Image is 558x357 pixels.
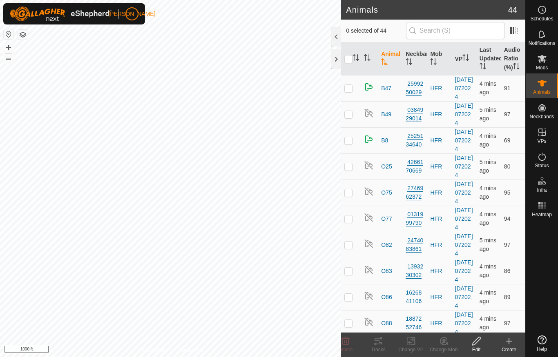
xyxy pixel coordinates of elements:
th: VP [452,42,476,75]
p-sorticon: Activate to sort [513,64,520,71]
span: Help [537,347,547,352]
a: [DATE] 072024 [455,76,473,100]
button: Map Layers [18,30,28,40]
a: [DATE] 072024 [455,155,473,178]
a: [DATE] 072024 [455,102,473,126]
a: [DATE] 072024 [455,285,473,309]
img: returning on [364,82,374,92]
div: Create [493,346,525,353]
span: 91 [504,85,511,91]
span: 1 Sep 2025 at 7:02 pm [480,237,496,252]
th: Animal [378,42,402,75]
img: returning off [364,213,374,222]
span: O77 [381,215,392,223]
div: HFR [430,136,448,145]
div: HFR [430,241,448,249]
span: 97 [504,111,511,118]
p-sorticon: Activate to sort [353,55,359,62]
p-sorticon: Activate to sort [430,60,437,66]
div: HFR [430,162,448,171]
a: Help [526,332,558,355]
span: 1 Sep 2025 at 7:03 pm [480,185,496,200]
span: Infra [537,188,547,193]
span: 97 [504,320,511,326]
p-sorticon: Activate to sort [462,55,469,62]
p-sorticon: Activate to sort [480,64,486,71]
span: 1 Sep 2025 at 7:02 pm [480,106,496,122]
div: HFR [430,188,448,197]
span: 80 [504,163,511,170]
img: returning on [364,134,374,144]
span: O83 [381,267,392,275]
span: O86 [381,293,392,302]
div: 1887252746 [406,315,424,332]
div: HFR [430,293,448,302]
span: 69 [504,137,511,144]
img: returning off [364,160,374,170]
img: returning off [364,265,374,275]
span: 1 Sep 2025 at 7:02 pm [480,315,496,330]
div: Change VP [395,346,427,353]
a: [DATE] 072024 [455,207,473,231]
div: HFR [430,110,448,119]
a: [DATE] 072024 [455,311,473,335]
span: O82 [381,241,392,249]
span: Status [535,163,549,168]
span: O75 [381,188,392,197]
span: B49 [381,110,391,119]
span: 1 Sep 2025 at 7:02 pm [480,263,496,278]
span: 97 [504,242,511,248]
img: returning off [364,291,374,301]
span: 0 selected of 44 [346,27,406,35]
p-sorticon: Activate to sort [381,60,388,66]
a: Privacy Policy [138,346,169,354]
th: Audio Ratio (%) [501,42,525,75]
div: HFR [430,84,448,93]
span: O25 [381,162,392,171]
div: HFR [430,215,448,223]
div: HFR [430,319,448,328]
span: 1 Sep 2025 at 7:03 pm [480,80,496,95]
span: Neckbands [529,114,554,119]
span: Heatmap [532,212,552,217]
th: Mob [427,42,451,75]
span: Animals [533,90,551,95]
div: Edit [460,346,493,353]
span: [PERSON_NAME] [108,10,155,18]
span: B47 [381,84,391,93]
span: Schedules [530,16,553,21]
span: VPs [537,139,546,144]
a: [DATE] 072024 [455,233,473,257]
span: 95 [504,189,511,196]
span: 1 Sep 2025 at 7:02 pm [480,289,496,304]
span: 44 [508,4,517,16]
a: [DATE] 072024 [455,181,473,204]
span: 1 Sep 2025 at 7:02 pm [480,211,496,226]
span: Mobs [536,65,548,70]
div: Change Mob [427,346,460,353]
img: Gallagher Logo [10,7,112,21]
img: returning off [364,186,374,196]
button: – [4,53,13,63]
span: 1 Sep 2025 at 7:03 pm [480,133,496,148]
button: Reset Map [4,29,13,39]
a: [DATE] 072024 [455,259,473,283]
img: returning off [364,108,374,118]
p-sorticon: Activate to sort [406,60,412,66]
th: Neckband [402,42,427,75]
span: Notifications [529,41,555,46]
img: returning off [364,317,374,327]
a: [DATE] 072024 [455,129,473,152]
div: 1626841106 [406,288,424,306]
span: 86 [504,268,511,274]
a: Contact Us [179,346,203,354]
div: HFR [430,267,448,275]
span: 89 [504,294,511,300]
span: O88 [381,319,392,328]
input: Search (S) [406,22,505,39]
h2: Animals [346,5,508,15]
span: B8 [381,136,388,145]
span: 1 Sep 2025 at 7:02 pm [480,159,496,174]
button: + [4,43,13,53]
span: Delete [339,347,353,353]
